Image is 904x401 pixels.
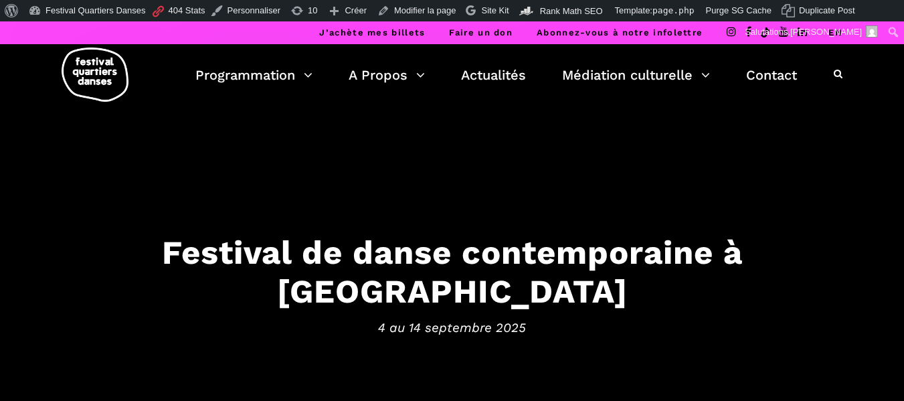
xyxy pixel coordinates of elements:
[449,27,513,37] a: Faire un don
[37,232,867,311] h3: Festival de danse contemporaine à [GEOGRAPHIC_DATA]
[562,64,710,86] a: Médiation culturelle
[62,48,128,102] img: logo-fqd-med
[740,21,883,43] a: Salutations,
[37,318,867,338] span: 4 au 14 septembre 2025
[461,64,526,86] a: Actualités
[652,5,695,15] span: page.php
[746,64,797,86] a: Contact
[537,27,703,37] a: Abonnez-vous à notre infolettre
[349,64,425,86] a: A Propos
[319,27,425,37] a: J’achète mes billets
[540,6,603,16] span: Rank Math SEO
[481,5,509,15] span: Site Kit
[195,64,312,86] a: Programmation
[790,27,862,37] span: [PERSON_NAME]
